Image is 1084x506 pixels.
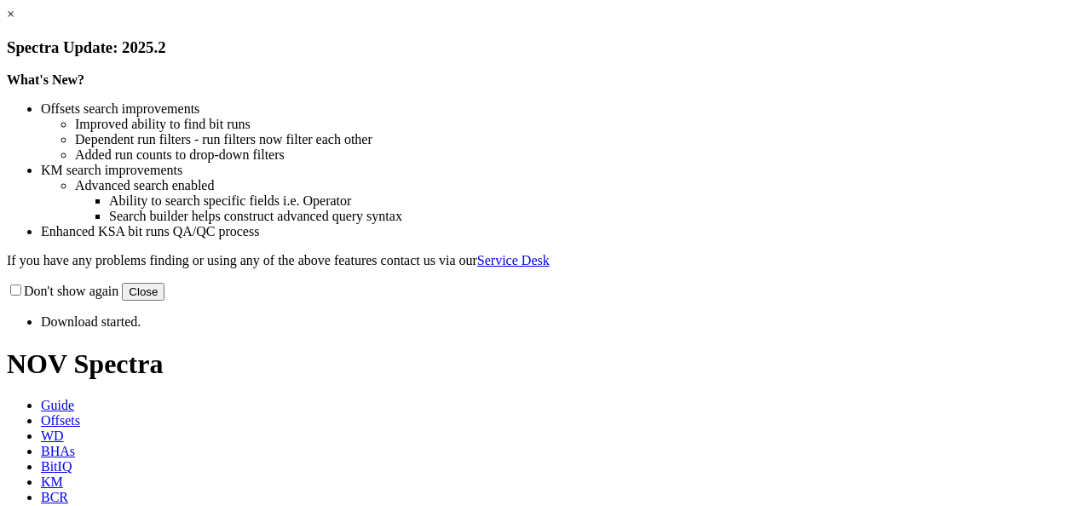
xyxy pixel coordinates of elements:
[41,398,74,412] span: Guide
[41,101,1077,117] li: Offsets search improvements
[477,253,550,267] a: Service Desk
[41,413,80,428] span: Offsets
[41,474,63,489] span: KM
[109,209,1077,224] li: Search builder helps construct advanced query syntax
[41,314,141,329] span: Download started.
[41,428,64,443] span: WD
[75,147,1077,163] li: Added run counts to drop-down filters
[109,193,1077,209] li: Ability to search specific fields i.e. Operator
[7,253,1077,268] p: If you have any problems finding or using any of the above features contact us via our
[41,224,1077,239] li: Enhanced KSA bit runs QA/QC process
[10,285,21,296] input: Don't show again
[41,163,1077,178] li: KM search improvements
[7,7,14,21] a: ×
[122,283,164,301] button: Close
[7,348,1077,380] h1: NOV Spectra
[75,178,1077,193] li: Advanced search enabled
[7,284,118,298] label: Don't show again
[75,132,1077,147] li: Dependent run filters - run filters now filter each other
[41,459,72,474] span: BitIQ
[75,117,1077,132] li: Improved ability to find bit runs
[41,490,68,504] span: BCR
[7,38,1077,57] h3: Spectra Update: 2025.2
[41,444,75,458] span: BHAs
[7,72,84,87] strong: What's New?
